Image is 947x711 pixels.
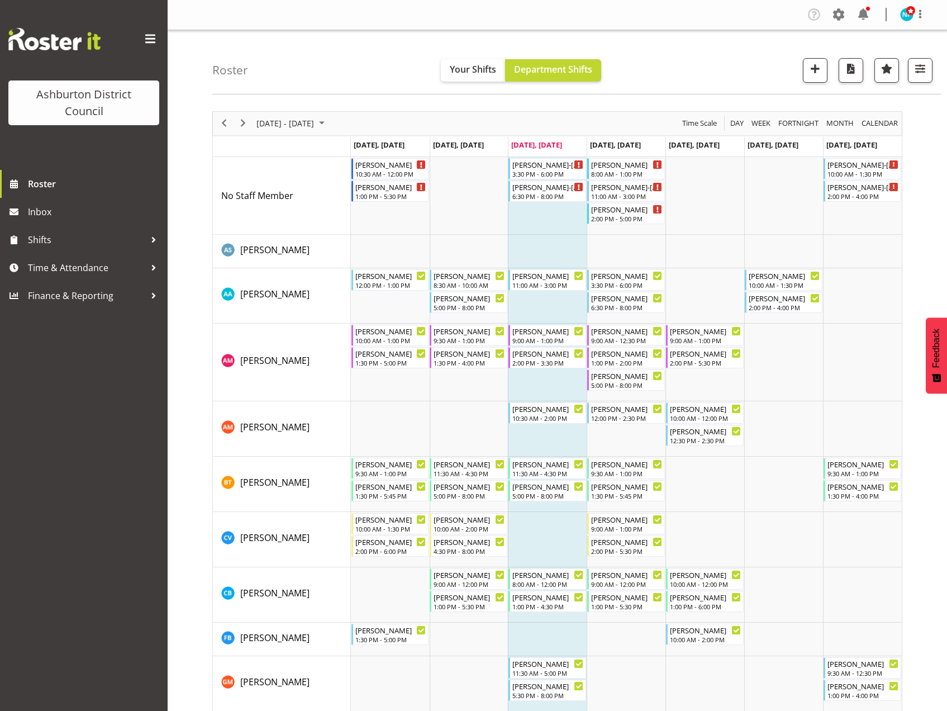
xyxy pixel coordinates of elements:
div: No Staff Member"s event - Nicky Farrell-Tully Begin From Thursday, August 21, 2025 at 2:00:00 PM ... [587,203,665,224]
div: [PERSON_NAME] [512,403,583,414]
div: Celeste Bennett"s event - Celeste Bennett Begin From Friday, August 22, 2025 at 1:00:00 PM GMT+12... [666,591,744,612]
div: Ashburton District Council [20,86,148,120]
div: 9:30 AM - 12:30 PM [827,669,898,677]
div: [PERSON_NAME]-[PERSON_NAME] [512,159,583,170]
div: Celeste Bennett"s event - Celeste Bennett Begin From Thursday, August 21, 2025 at 1:00:00 PM GMT+... [587,591,665,612]
div: Carla Verberne"s event - Carla Verberne Begin From Monday, August 18, 2025 at 2:00:00 PM GMT+12:0... [351,535,429,557]
div: 9:00 AM - 1:00 PM [591,524,662,533]
div: 12:00 PM - 2:30 PM [591,414,662,423]
div: Ben Tomassetti"s event - Ben Tomassetti Begin From Sunday, August 24, 2025 at 1:30:00 PM GMT+12:0... [824,480,901,501]
div: Feturi Brown"s event - Feturi Brown Begin From Friday, August 22, 2025 at 10:00:00 AM GMT+12:00 E... [666,624,744,645]
div: Anna Mattson"s event - Anna Mattson Begin From Wednesday, August 20, 2025 at 9:00:00 AM GMT+12:00... [508,325,586,346]
div: Amanda Ackroyd"s event - Amanda Begin From Tuesday, August 19, 2025 at 8:30:00 AM GMT+12:00 Ends ... [430,269,507,291]
div: 1:00 PM - 2:00 PM [591,358,662,367]
div: 8:00 AM - 1:00 PM [591,169,662,178]
div: 1:00 PM - 5:30 PM [591,602,662,611]
span: [PERSON_NAME] [240,587,310,599]
div: [PERSON_NAME] [512,658,583,669]
div: Anna Mattson"s event - Anna Mattson Begin From Thursday, August 21, 2025 at 5:00:00 PM GMT+12:00 ... [587,369,665,391]
span: [DATE] - [DATE] [255,116,315,130]
div: [PERSON_NAME] [670,348,741,359]
div: [PERSON_NAME] [434,325,505,336]
div: Anna Mattson"s event - Anna Mattson Begin From Monday, August 18, 2025 at 10:00:00 AM GMT+12:00 E... [351,325,429,346]
div: 2:00 PM - 5:00 PM [591,214,662,223]
div: Feturi Brown"s event - Feturi Brown Begin From Monday, August 18, 2025 at 1:30:00 PM GMT+12:00 En... [351,624,429,645]
button: Timeline Week [750,116,773,130]
div: Ben Tomassetti"s event - Ben Tomassetti Begin From Wednesday, August 20, 2025 at 11:30:00 AM GMT+... [508,458,586,479]
span: calendar [860,116,899,130]
div: 2:00 PM - 5:30 PM [591,547,662,556]
div: [PERSON_NAME] [355,181,426,192]
div: [PERSON_NAME] [827,458,898,470]
span: [DATE], [DATE] [748,140,798,150]
div: Celeste Bennett"s event - Celeste Bennett Begin From Wednesday, August 20, 2025 at 8:00:00 AM GMT... [508,568,586,590]
div: [PERSON_NAME] [434,536,505,547]
div: Anna Mattson"s event - Anna Mattson Begin From Thursday, August 21, 2025 at 1:00:00 PM GMT+12:00 ... [587,347,665,368]
div: [PERSON_NAME] [434,458,505,470]
span: [PERSON_NAME] [240,476,310,489]
div: [PERSON_NAME] [591,292,662,304]
span: Month [825,116,855,130]
div: 9:00 AM - 12:00 PM [591,580,662,589]
div: 4:30 PM - 8:00 PM [434,547,505,556]
a: No Staff Member [221,189,293,202]
div: 10:00 AM - 2:00 PM [434,524,505,533]
div: 11:00 AM - 3:00 PM [512,281,583,290]
div: Anna Mattson"s event - Anna Mattson Begin From Tuesday, August 19, 2025 at 9:30:00 AM GMT+12:00 E... [430,325,507,346]
div: [PERSON_NAME] [355,624,426,636]
div: [PERSON_NAME] [591,159,662,170]
div: Celeste Bennett"s event - Celeste Bennett Begin From Friday, August 22, 2025 at 10:00:00 AM GMT+1... [666,568,744,590]
div: Amanda Ackroyd"s event - Amanda Ackroyd Begin From Tuesday, August 19, 2025 at 5:00:00 PM GMT+12:... [430,292,507,313]
div: 12:30 PM - 2:30 PM [670,436,741,445]
div: Ben Tomassetti"s event - Ben Tomassetti Begin From Monday, August 18, 2025 at 9:30:00 AM GMT+12:0... [351,458,429,479]
div: 9:30 AM - 1:00 PM [355,469,426,478]
div: [PERSON_NAME] [827,481,898,492]
div: [PERSON_NAME] [512,569,583,580]
div: 12:00 PM - 1:00 PM [355,281,426,290]
div: Gabriela Marilla"s event - Gabriela Marilla Begin From Sunday, August 24, 2025 at 9:30:00 AM GMT+... [824,657,901,679]
div: Ben Tomassetti"s event - Ben Tomassetti Begin From Sunday, August 24, 2025 at 9:30:00 AM GMT+12:0... [824,458,901,479]
div: [PERSON_NAME] [512,481,583,492]
div: 1:30 PM - 5:00 PM [355,358,426,367]
div: [PERSON_NAME] [434,569,505,580]
button: Time Scale [680,116,719,130]
button: Feedback - Show survey [926,317,947,394]
button: Next [236,116,251,130]
span: [PERSON_NAME] [240,421,310,433]
div: [PERSON_NAME]-[PERSON_NAME] [827,159,898,170]
div: 9:30 AM - 1:00 PM [827,469,898,478]
div: No Staff Member"s event - Tyla Koia-Lowe Begin From Wednesday, August 20, 2025 at 6:30:00 PM GMT+... [508,181,586,202]
div: 1:00 PM - 5:30 PM [355,192,426,201]
div: [PERSON_NAME]-[PERSON_NAME] [827,181,898,192]
span: Time Scale [681,116,718,130]
span: Feedback [931,329,941,368]
div: 1:30 PM - 4:00 PM [827,491,898,500]
span: Roster [28,176,162,192]
div: Anthea Moore"s event - Anthea Moore Begin From Wednesday, August 20, 2025 at 10:30:00 AM GMT+12:0... [508,402,586,424]
button: Month [860,116,900,130]
button: August 2025 [255,116,330,130]
div: 2:00 PM - 4:00 PM [749,303,820,312]
div: August 18 - 24, 2025 [253,112,331,135]
div: [PERSON_NAME] [591,203,662,215]
td: No Staff Member resource [213,157,351,235]
div: Anna Mattson"s event - Anna Mattson Begin From Tuesday, August 19, 2025 at 1:30:00 PM GMT+12:00 E... [430,347,507,368]
span: Your Shifts [450,63,496,75]
h4: Roster [212,64,248,77]
div: 9:00 AM - 1:00 PM [512,336,583,345]
button: Previous [217,116,232,130]
div: Carla Verberne"s event - Carla Verberne Begin From Thursday, August 21, 2025 at 9:00:00 AM GMT+12... [587,513,665,534]
span: [DATE], [DATE] [511,140,562,150]
div: 10:30 AM - 12:00 PM [355,169,426,178]
div: [PERSON_NAME] [512,591,583,603]
div: Gabriela Marilla"s event - Gabriella Marilla Begin From Wednesday, August 20, 2025 at 11:30:00 AM... [508,657,586,679]
div: [PERSON_NAME] [512,458,583,470]
div: [PERSON_NAME] [591,569,662,580]
img: Rosterit website logo [8,28,101,50]
div: Anthea Moore"s event - Anthea Moore Begin From Friday, August 22, 2025 at 10:00:00 AM GMT+12:00 E... [666,402,744,424]
div: 9:00 AM - 12:00 PM [434,580,505,589]
div: Amanda Ackroyd"s event - Amanda Ackroyd Begin From Wednesday, August 20, 2025 at 11:00:00 AM GMT+... [508,269,586,291]
div: 5:00 PM - 8:00 PM [434,303,505,312]
span: Shifts [28,231,145,248]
